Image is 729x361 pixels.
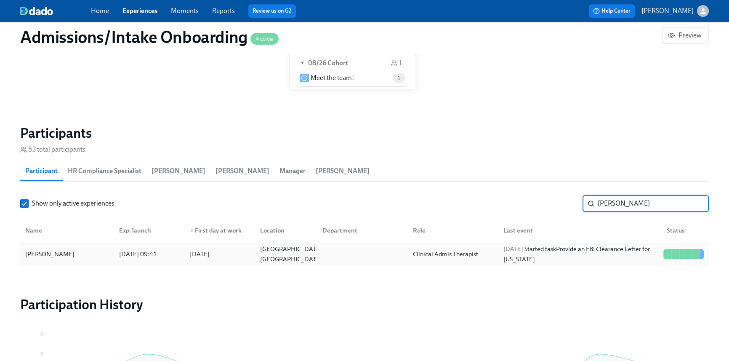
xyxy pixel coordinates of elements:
a: Reports [212,7,235,15]
h1: Admissions/Intake Onboarding [20,27,279,47]
tspan: 6 [40,351,43,357]
a: Home [91,7,109,15]
span: ▼ [190,229,194,233]
div: Status [660,222,707,239]
div: Clinical Admis Therapist [410,249,482,259]
div: Name [22,225,112,235]
span: 1 [393,75,405,81]
div: Role [410,225,497,235]
button: [PERSON_NAME] [641,5,709,17]
span: Active [250,36,278,42]
div: First day at work [186,225,254,235]
button: Review us on G2 [248,4,296,18]
span: Help Center [593,7,631,15]
button: Help Center [589,4,635,18]
span: Show only active experiences [32,199,114,208]
span: [PERSON_NAME] [152,165,205,177]
p: Meet the team! [311,73,354,83]
div: Department [319,225,406,235]
span: Manager [279,165,306,177]
p: [PERSON_NAME] [641,6,694,16]
div: Started task Provide an FBI Clearance Letter for [US_STATE] [500,244,660,264]
a: Experiences [122,7,157,15]
a: dado [20,7,91,15]
div: Status [663,225,707,235]
a: Moments [171,7,199,15]
div: Exp. launch [112,222,183,239]
input: Search by name [598,195,709,212]
div: Last event [497,222,660,239]
span: Participant [25,165,58,177]
div: Last event [500,225,660,235]
h2: Participation History [20,296,709,313]
div: [PERSON_NAME][DATE] 09:41[DATE][PERSON_NAME][GEOGRAPHIC_DATA] [GEOGRAPHIC_DATA] [GEOGRAPHIC_DATA]... [20,242,709,266]
div: [PERSON_NAME][GEOGRAPHIC_DATA] [GEOGRAPHIC_DATA] [GEOGRAPHIC_DATA] [257,234,325,274]
div: ▼First day at work [183,222,254,239]
div: [DATE] 09:41 [116,249,183,259]
div: Name [22,222,112,239]
div: [PERSON_NAME] [22,249,112,259]
div: [DATE] [190,249,210,259]
div: Department [316,222,406,239]
span: [DATE] [503,245,523,253]
span: [PERSON_NAME] [216,165,269,177]
div: 53 total participants [20,145,85,154]
tspan: 8 [40,332,43,337]
span: ▼ [300,59,306,68]
div: Role [406,222,497,239]
a: Review us on G2 [253,7,292,15]
span: [PERSON_NAME] [316,165,370,177]
span: HR Compliance Specialist [68,165,141,177]
h6: 08/26 Cohort [308,59,348,68]
img: dado [20,7,53,15]
div: Exp. launch [116,225,183,235]
div: Location [253,222,316,239]
button: Preview [662,27,709,44]
div: Location [257,225,316,235]
div: 1 [391,59,402,68]
span: Preview [669,31,702,40]
h2: Participants [20,125,709,142]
